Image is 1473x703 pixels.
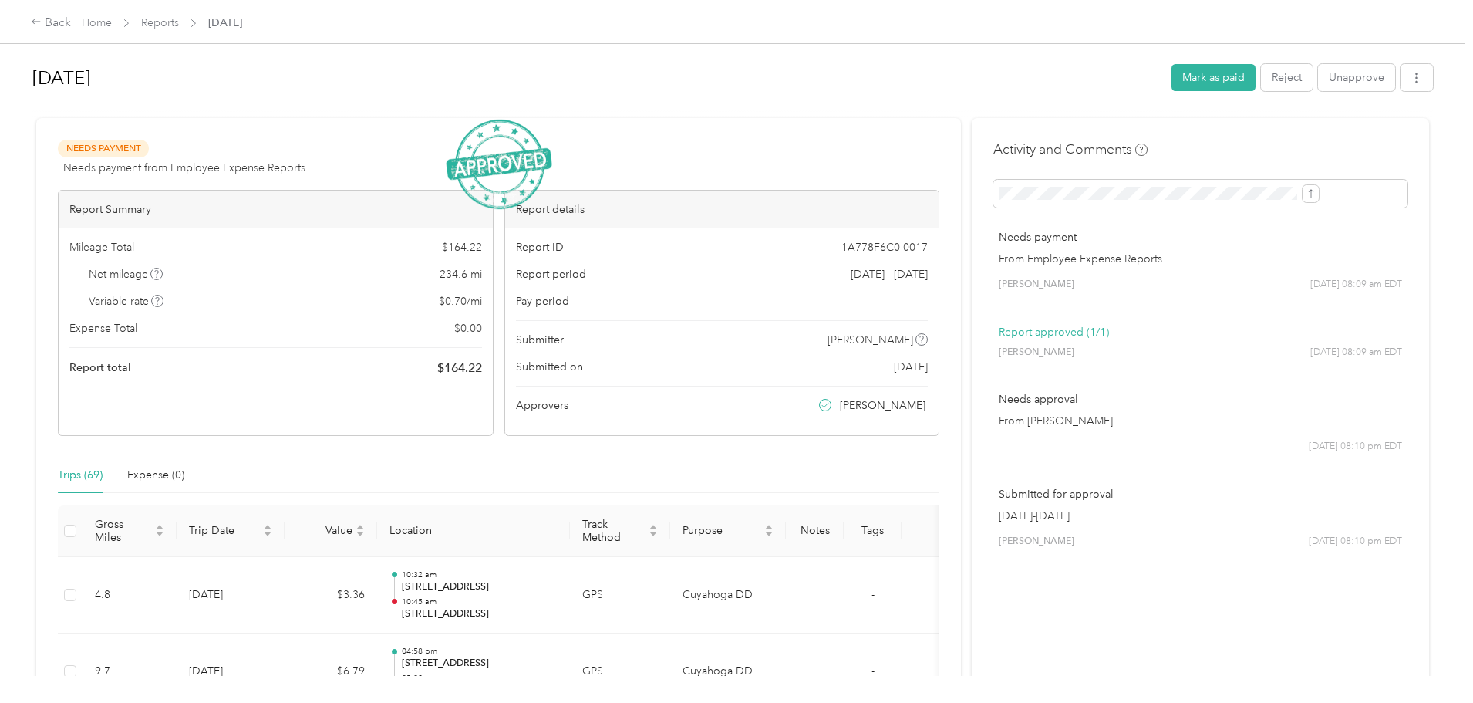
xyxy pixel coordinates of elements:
span: [DATE] [894,359,928,375]
span: Trip Date [189,524,260,537]
span: [DATE] - [DATE] [851,266,928,282]
td: Cuyahoga DD [670,557,786,634]
span: [PERSON_NAME] [840,397,925,414]
p: 04:58 pm [402,646,558,657]
button: Mark as paid [1171,64,1256,91]
button: Unapprove [1318,64,1395,91]
span: caret-up [263,522,272,532]
span: $ 164.22 [437,359,482,377]
td: GPS [570,557,670,634]
span: Net mileage [89,266,163,282]
span: Gross Miles [95,518,152,544]
h1: Aug 2025 [32,59,1161,96]
p: 05:22 pm [402,673,558,684]
img: ApprovedStamp [446,119,551,208]
th: Track Method [570,505,670,557]
span: [PERSON_NAME] [999,535,1074,549]
td: 4.8 [83,557,177,634]
p: Needs approval [999,391,1402,407]
th: Value [285,505,377,557]
span: Track Method [582,518,645,544]
span: Expense Total [69,320,137,336]
span: [DATE] 08:10 pm EDT [1309,535,1402,549]
span: [PERSON_NAME] [828,332,913,348]
span: 234.6 mi [440,266,482,282]
th: Notes [786,505,844,557]
span: - [871,588,875,601]
p: [STREET_ADDRESS] [402,580,558,594]
span: Mileage Total [69,239,134,255]
span: caret-down [649,529,658,539]
div: Back [31,14,71,32]
span: - [871,664,875,678]
span: 1A778F6C0-0017 [841,239,928,255]
p: Submitted for approval [999,486,1402,502]
p: [STREET_ADDRESS] [402,607,558,621]
span: caret-up [155,522,164,532]
span: $ 164.22 [442,239,482,255]
p: From Employee Expense Reports [999,251,1402,267]
span: caret-down [263,529,272,539]
span: Variable rate [89,293,164,309]
span: [PERSON_NAME] [999,278,1074,292]
h4: Activity and Comments [993,140,1148,159]
span: [DATE] [208,15,242,31]
td: $3.36 [285,557,377,634]
span: [PERSON_NAME] [999,346,1074,360]
span: caret-down [356,529,365,539]
th: Gross Miles [83,505,177,557]
span: [DATE] 08:09 am EDT [1310,278,1402,292]
span: Needs Payment [58,140,149,157]
p: 10:32 am [402,569,558,580]
span: $ 0.70 / mi [439,293,482,309]
p: Needs payment [999,229,1402,245]
span: caret-down [155,529,164,539]
p: [DATE]-[DATE] [999,508,1402,524]
button: Reject [1261,64,1313,91]
p: 10:45 am [402,597,558,607]
div: Trips (69) [58,467,103,484]
span: Needs payment from Employee Expense Reports [63,160,305,176]
span: caret-up [764,522,774,532]
span: [DATE] 08:10 pm EDT [1309,440,1402,454]
p: Report approved (1/1) [999,324,1402,340]
span: Report period [516,266,586,282]
span: Report total [69,360,131,376]
span: Report ID [516,239,564,255]
div: Report details [505,191,939,228]
span: Submitted on [516,359,583,375]
span: Pay period [516,293,569,309]
div: Expense (0) [127,467,184,484]
td: [DATE] [177,557,285,634]
span: Approvers [516,397,568,414]
span: caret-down [764,529,774,539]
a: Reports [141,16,179,29]
a: Home [82,16,112,29]
span: $ 0.00 [454,320,482,336]
span: caret-up [356,522,365,532]
th: Trip Date [177,505,285,557]
span: Value [297,524,352,537]
div: Report Summary [59,191,493,228]
th: Location [377,505,570,557]
span: caret-up [649,522,658,532]
th: Tags [844,505,902,557]
p: From [PERSON_NAME] [999,413,1402,429]
span: [DATE] 08:09 am EDT [1310,346,1402,360]
span: Purpose [683,524,761,537]
p: [STREET_ADDRESS] [402,657,558,671]
iframe: Everlance-gr Chat Button Frame [1387,617,1473,703]
span: Submitter [516,332,564,348]
th: Purpose [670,505,786,557]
